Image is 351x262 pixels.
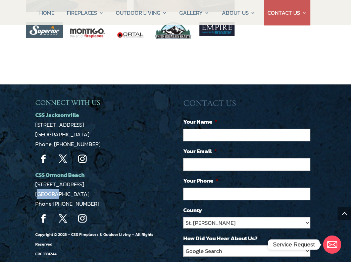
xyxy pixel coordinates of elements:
img: ortal [112,22,149,48]
a: CSS Jacksonville [35,111,79,119]
img: superior_logo_white- [30,25,59,35]
a: Phone: [PHONE_NUMBER] [35,140,101,148]
a: [PHONE_NUMBER] [53,199,99,208]
label: Your Phone [183,177,218,184]
span: CRC 1331244 [35,251,57,257]
a: Follow on Instagram [74,151,91,168]
img: montigo-logo [69,22,106,44]
a: Email [323,236,341,254]
label: Your Email [183,147,217,155]
label: How Did You Hear About Us? [183,235,258,242]
img: Screen-5-7-2021_34050_PM [198,22,235,36]
a: [GEOGRAPHIC_DATA] [35,130,90,139]
a: Follow on Instagram [74,210,91,227]
a: Follow on X [55,210,71,227]
img: white_mountain_hearth_logo [155,22,192,41]
label: Your Name [183,118,217,125]
a: [STREET_ADDRESS] [35,180,84,189]
a: CSS Ormond Beach [35,171,85,179]
span: Copyright © 2025 – CSS Fireplaces & Outdoor Living – All Rights Reserved [35,232,153,257]
span: Phone: [35,199,99,208]
a: Follow on Facebook [35,210,52,227]
a: [GEOGRAPHIC_DATA] [35,190,90,198]
h3: CONTACT US [183,99,316,112]
label: County [183,206,202,214]
a: [STREET_ADDRESS] [35,120,84,129]
a: Follow on X [55,151,71,168]
a: Follow on Facebook [35,151,52,168]
span: CONNECT WITH US [35,99,100,107]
